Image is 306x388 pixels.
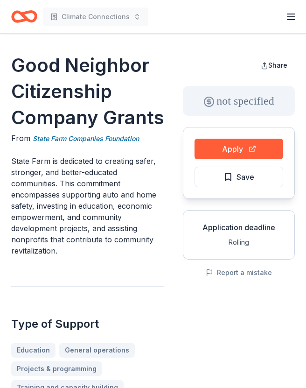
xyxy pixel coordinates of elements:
div: Application deadline [191,222,287,233]
p: State Farm is dedicated to creating safer, stronger, and better-educated communities. This commit... [11,155,164,256]
h1: Good Neighbor Citizenship Company Grants [11,52,164,131]
span: Climate Connections [62,11,130,22]
div: From [11,133,164,144]
a: Projects & programming [11,361,102,376]
div: Rolling [191,237,287,248]
button: Save [195,167,283,187]
a: Home [11,6,37,28]
button: Share [253,56,295,75]
span: Share [268,61,287,69]
button: Report a mistake [206,267,272,278]
div: not specified [183,86,295,116]
button: Apply [195,139,283,159]
span: Save [236,171,254,183]
a: General operations [59,343,135,358]
button: Climate Connections [43,7,148,26]
a: State Farm Companies Foundation [33,133,139,144]
a: Education [11,343,56,358]
h2: Type of Support [11,317,164,332]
